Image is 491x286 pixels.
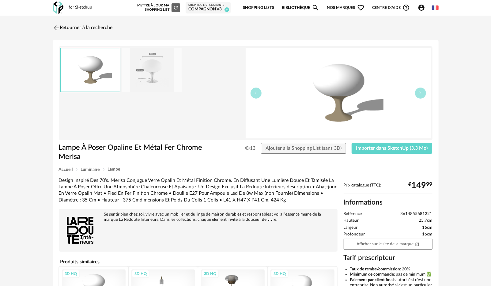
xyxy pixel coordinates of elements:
[350,267,400,271] b: Taux de remise/commission
[344,183,432,194] div: Prix catalogue (TTC):
[122,48,182,92] img: 92bdd7a60cb9c4e7076df51c5f427730.jpg
[422,232,432,237] span: 16cm
[201,270,219,278] div: 3D HQ
[62,212,334,222] div: Se sentir bien chez soi, vivre avec un mobilier et du linge de maison durables et responsables : ...
[59,167,73,172] span: Accueil
[350,278,394,282] b: Paiement par client final
[422,225,432,231] span: 16cm
[344,211,362,217] span: Référence
[352,143,432,154] button: Importer dans SketchUp (3,3 Mo)
[188,7,228,12] div: compagnon v3
[344,239,432,250] a: Afficher sur le site de la marqueOpen In New icon
[356,146,428,151] span: Importer dans SketchUp (3,3 Mo)
[246,48,431,138] img: thumbnail.png
[271,270,289,278] div: 3D HQ
[59,167,432,172] div: Breadcrumb
[344,198,432,207] h2: Informations
[53,24,60,32] img: svg+xml;base64,PHN2ZyB3aWR0aD0iMjQiIGhlaWdodD0iMjQiIHZpZXdCb3g9IjAgMCAyNCAyNCIgZmlsbD0ibm9uZSIgeG...
[312,4,319,11] span: Magnify icon
[188,3,228,7] div: Shopping List courante
[432,4,439,11] img: fr
[53,21,113,35] a: Retourner à la recherche
[419,218,432,224] span: 25.7cm
[243,1,274,15] a: Shopping Lists
[350,272,394,277] b: Minimum de commande
[261,143,346,154] button: Ajouter à la Shopping List (sans 3D)
[344,254,432,262] h3: Tarif prescripteur
[402,4,410,11] span: Help Circle Outline icon
[350,267,432,272] li: : 20%
[173,6,179,9] span: Refresh icon
[409,183,432,188] div: € 99
[245,145,255,151] span: 13
[357,4,364,11] span: Heart Outline icon
[266,146,342,151] span: Ajouter à la Shopping List (sans 3D)
[61,48,120,92] img: thumbnail.png
[59,257,338,266] h4: Produits similaires
[401,211,432,217] span: 3614855681221
[59,143,211,162] h1: Lampe À Poser Opaline Et Métal Fer Chrome Merisa
[415,242,419,246] span: Open In New icon
[344,232,365,237] span: Profondeur
[81,167,100,172] span: Luminaire
[108,167,120,171] span: Lampe
[132,270,149,278] div: 3D HQ
[53,2,63,14] img: OXP
[69,5,93,10] div: for Sketchup
[344,225,358,231] span: Largeur
[412,183,426,188] span: 149
[344,218,359,224] span: Hauteur
[62,212,99,249] img: brand logo
[188,3,228,12] a: Shopping List courante compagnon v3 24
[372,4,410,11] span: Centre d'aideHelp Circle Outline icon
[327,1,364,15] span: Nos marques
[350,272,432,277] li: : pas de minimum ✅
[136,3,180,12] div: Mettre à jour ma Shopping List
[225,7,229,12] span: 24
[418,4,425,11] span: Account Circle icon
[59,177,338,203] div: Design Inspiré Des 70’s. Merisa Conjugue Verre Opalin Et Métal Finition Chrome. En Diffusant Une ...
[62,270,80,278] div: 3D HQ
[418,4,428,11] span: Account Circle icon
[282,1,319,15] a: BibliothèqueMagnify icon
